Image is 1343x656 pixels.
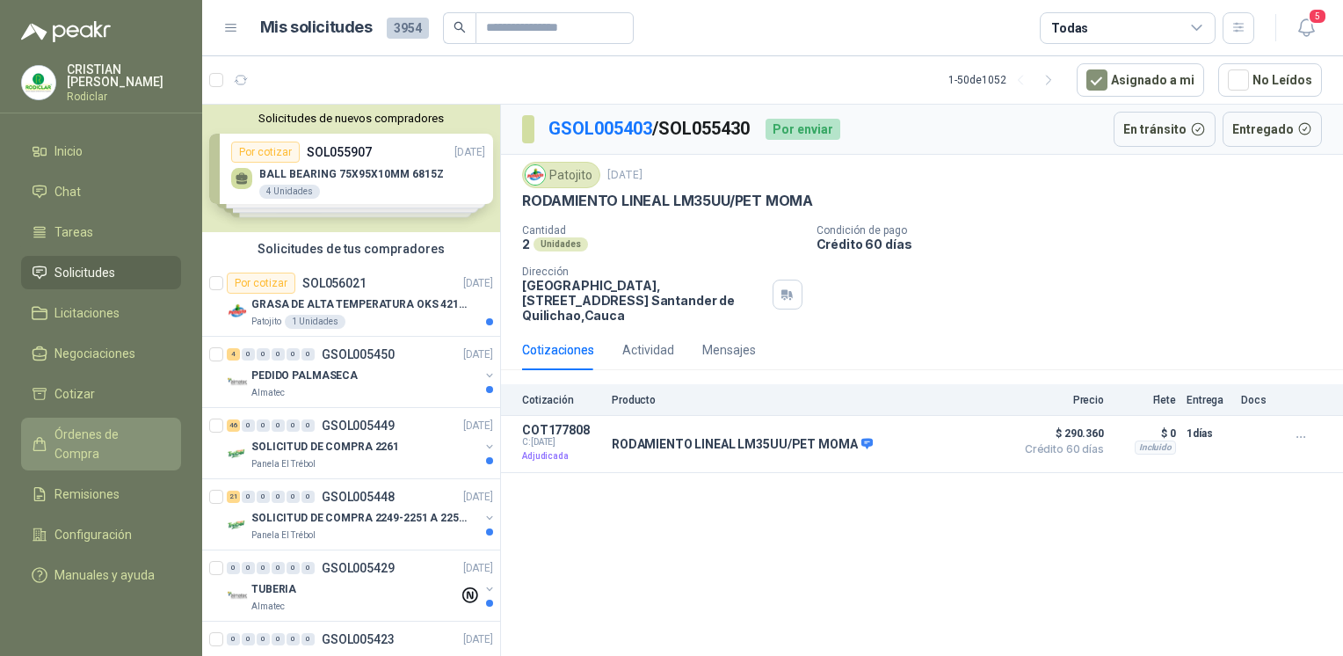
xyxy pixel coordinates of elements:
[257,633,270,645] div: 0
[209,112,493,125] button: Solicitudes de nuevos compradores
[257,491,270,503] div: 0
[1308,8,1327,25] span: 5
[251,510,470,527] p: SOLICITUD DE COMPRA 2249-2251 A 2256-2258 Y 2262
[948,66,1063,94] div: 1 - 50 de 1052
[522,448,601,465] p: Adjudicada
[257,348,270,361] div: 0
[272,491,285,503] div: 0
[272,633,285,645] div: 0
[54,485,120,504] span: Remisiones
[1016,444,1104,455] span: Crédito 60 días
[1077,63,1204,97] button: Asignado a mi
[322,562,395,574] p: GSOL005429
[522,437,601,448] span: C: [DATE]
[22,66,55,99] img: Company Logo
[257,562,270,574] div: 0
[612,394,1005,406] p: Producto
[702,340,756,360] div: Mensajes
[54,182,81,201] span: Chat
[227,562,240,574] div: 0
[251,296,470,313] p: GRASA DE ALTA TEMPERATURA OKS 4210 X 5 KG
[21,175,181,208] a: Chat
[67,91,181,102] p: Rodiclar
[1187,423,1230,444] p: 1 días
[1218,63,1322,97] button: No Leídos
[260,15,373,40] h1: Mis solicitudes
[227,419,240,432] div: 46
[251,439,399,456] p: SOLICITUD DE COMPRA 2261
[21,558,181,592] a: Manuales y ayuda
[227,586,248,607] img: Company Logo
[287,562,300,574] div: 0
[242,419,255,432] div: 0
[202,266,500,337] a: Por cotizarSOL056021[DATE] Company LogoGRASA DE ALTA TEMPERATURA OKS 4210 X 5 KGPatojito1 Unidades
[21,21,111,42] img: Logo peakr
[227,558,497,614] a: 0 0 0 0 0 0 GSOL005429[DATE] Company LogoTUBERIAAlmatec
[522,192,813,210] p: RODAMIENTO LINEAL LM35UU/PET MOMA
[301,348,315,361] div: 0
[54,425,164,463] span: Órdenes de Compra
[287,419,300,432] div: 0
[1016,394,1104,406] p: Precio
[227,348,240,361] div: 4
[251,600,285,614] p: Almatec
[251,368,358,384] p: PEDIDO PALMASECA
[287,633,300,645] div: 0
[522,340,594,360] div: Cotizaciones
[242,348,255,361] div: 0
[607,167,642,184] p: [DATE]
[522,394,601,406] p: Cotización
[54,142,83,161] span: Inicio
[54,565,155,585] span: Manuales y ayuda
[322,348,395,361] p: GSOL005450
[522,266,766,278] p: Dirección
[272,562,285,574] div: 0
[817,224,1337,237] p: Condición de pago
[522,423,601,437] p: COT177808
[322,491,395,503] p: GSOL005448
[287,348,300,361] div: 0
[21,135,181,168] a: Inicio
[272,419,285,432] div: 0
[202,105,500,232] div: Solicitudes de nuevos compradoresPor cotizarSOL055907[DATE] BALL BEARING 75X95X10MM 6815Z4 Unidad...
[1114,112,1216,147] button: En tránsito
[817,237,1337,251] p: Crédito 60 días
[1016,423,1104,444] span: $ 290.360
[21,296,181,330] a: Licitaciones
[251,315,281,329] p: Patojito
[548,115,751,142] p: / SOL055430
[21,215,181,249] a: Tareas
[387,18,429,39] span: 3954
[1241,394,1276,406] p: Docs
[67,63,181,88] p: CRISTIAN [PERSON_NAME]
[54,222,93,242] span: Tareas
[227,415,497,471] a: 46 0 0 0 0 0 GSOL005449[DATE] Company LogoSOLICITUD DE COMPRA 2261Panela El Trébol
[251,581,296,598] p: TUBERIA
[227,443,248,464] img: Company Logo
[285,315,345,329] div: 1 Unidades
[21,518,181,551] a: Configuración
[227,491,240,503] div: 21
[202,232,500,266] div: Solicitudes de tus compradores
[322,633,395,645] p: GSOL005423
[54,263,115,282] span: Solicitudes
[463,418,493,434] p: [DATE]
[522,224,802,237] p: Cantidad
[227,273,295,294] div: Por cotizar
[766,119,840,140] div: Por enviar
[301,491,315,503] div: 0
[522,237,530,251] p: 2
[242,633,255,645] div: 0
[454,21,466,33] span: search
[54,303,120,323] span: Licitaciones
[1290,12,1322,44] button: 5
[227,514,248,536] img: Company Logo
[54,384,95,404] span: Cotizar
[287,491,300,503] div: 0
[1114,394,1176,406] p: Flete
[1223,112,1323,147] button: Entregado
[227,633,240,645] div: 0
[463,560,493,577] p: [DATE]
[526,165,545,185] img: Company Logo
[242,491,255,503] div: 0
